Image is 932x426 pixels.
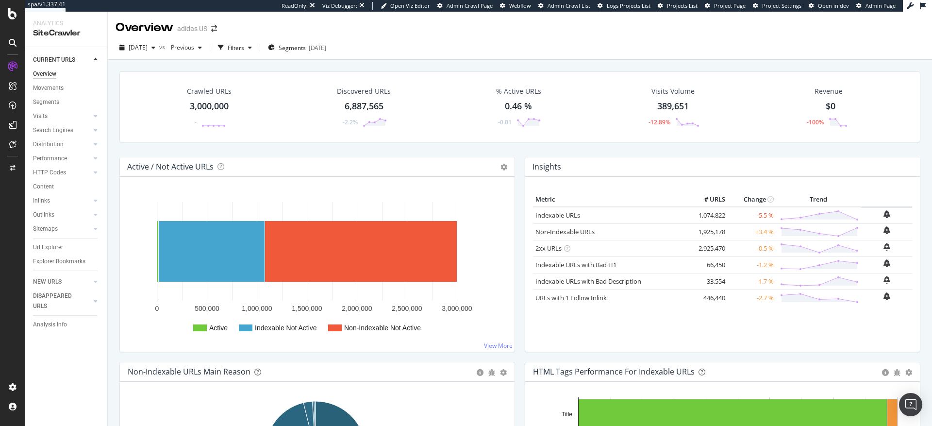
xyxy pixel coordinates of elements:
div: gear [905,369,912,376]
a: Project Page [705,2,746,10]
a: Indexable URLs [535,211,580,220]
div: Viz Debugger: [322,2,357,10]
text: 3,000,000 [442,305,472,312]
text: 0 [155,305,159,312]
div: 389,651 [657,100,689,113]
a: Segments [33,97,100,107]
div: -0.01 [498,118,512,126]
div: Open Intercom Messenger [899,393,922,416]
a: Sitemaps [33,224,91,234]
a: Projects List [658,2,698,10]
span: Segments [279,44,306,52]
button: Previous [167,40,206,55]
text: 1,500,000 [292,305,322,312]
text: 1,000,000 [242,305,272,312]
span: $0 [826,100,835,112]
div: Analysis Info [33,320,67,330]
a: Open in dev [809,2,849,10]
th: Change [728,192,776,207]
button: Filters [214,40,256,55]
a: Inlinks [33,196,91,206]
a: Analysis Info [33,320,100,330]
div: Overview [33,69,56,79]
a: Logs Projects List [598,2,650,10]
button: [DATE] [116,40,159,55]
div: Filters [228,44,244,52]
div: circle-info [477,369,483,376]
span: Open Viz Editor [390,2,430,9]
span: Previous [167,43,194,51]
a: DISAPPEARED URLS [33,291,91,311]
div: Non-Indexable URLs Main Reason [128,367,250,376]
a: Overview [33,69,100,79]
h4: Insights [533,160,561,173]
div: 0.46 % [505,100,532,113]
a: Admin Crawl List [538,2,590,10]
h4: Active / Not Active URLs [127,160,214,173]
a: HTTP Codes [33,168,91,178]
div: -12.89% [649,118,670,126]
div: bell-plus [883,226,890,234]
text: 2,500,000 [392,305,422,312]
div: ReadOnly: [282,2,308,10]
div: Sitemaps [33,224,58,234]
div: Discovered URLs [337,86,391,96]
div: [DATE] [309,44,326,52]
span: Admin Page [865,2,896,9]
a: Non-Indexable URLs [535,227,595,236]
td: +3.4 % [728,223,776,240]
div: Content [33,182,54,192]
a: Admin Page [856,2,896,10]
div: - [195,118,197,126]
td: -0.5 % [728,240,776,256]
div: NEW URLS [33,277,62,287]
th: Trend [776,192,861,207]
div: Overview [116,19,173,36]
a: Search Engines [33,125,91,136]
span: Project Page [714,2,746,9]
div: Segments [33,97,59,107]
text: 2,000,000 [342,305,372,312]
td: 33,554 [689,273,728,290]
span: Webflow [509,2,531,9]
td: 66,450 [689,256,728,273]
div: Visits Volume [651,86,695,96]
div: Explorer Bookmarks [33,256,85,267]
span: 2025 Sep. 16th [129,43,148,51]
div: -100% [807,118,824,126]
a: Open Viz Editor [381,2,430,10]
span: Admin Crawl List [548,2,590,9]
div: circle-info [882,369,889,376]
td: -2.7 % [728,290,776,306]
td: 2,925,470 [689,240,728,256]
div: Url Explorer [33,242,63,253]
div: % Active URLs [496,86,541,96]
div: Crawled URLs [187,86,232,96]
span: Open in dev [818,2,849,9]
div: bell-plus [883,243,890,251]
a: Admin Crawl Page [437,2,493,10]
a: Performance [33,153,91,164]
div: bug [894,369,900,376]
td: -1.2 % [728,256,776,273]
a: Indexable URLs with Bad H1 [535,260,616,269]
a: Project Settings [753,2,801,10]
div: DISAPPEARED URLS [33,291,82,311]
div: Outlinks [33,210,54,220]
a: Content [33,182,100,192]
th: # URLS [689,192,728,207]
div: bug [488,369,495,376]
span: Project Settings [762,2,801,9]
a: Outlinks [33,210,91,220]
div: bell-plus [883,259,890,267]
div: Distribution [33,139,64,150]
div: Search Engines [33,125,73,136]
div: bell-plus [883,276,890,284]
div: Movements [33,83,64,93]
div: -2.2% [343,118,358,126]
svg: A chart. [128,192,503,344]
a: Movements [33,83,100,93]
span: Revenue [815,86,843,96]
a: Explorer Bookmarks [33,256,100,267]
